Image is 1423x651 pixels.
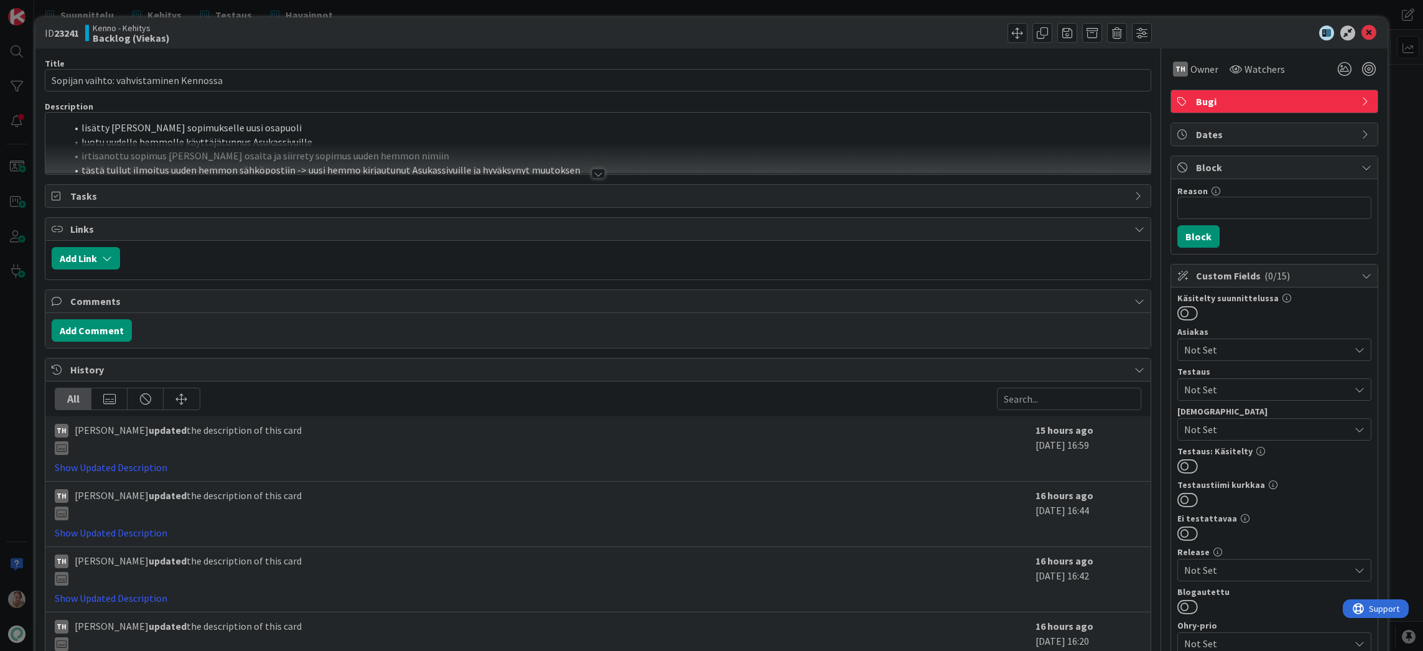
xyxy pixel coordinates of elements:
[1177,185,1208,197] label: Reason
[1036,553,1141,606] div: [DATE] 16:42
[55,489,68,503] div: TH
[55,424,68,438] div: TH
[149,555,187,567] b: updated
[1036,424,1093,436] b: 15 hours ago
[1173,62,1188,77] div: TH
[1177,327,1371,336] div: Asiakas
[1177,294,1371,302] div: Käsitelty suunnittelussa
[149,620,187,632] b: updated
[55,527,167,539] a: Show Updated Description
[70,189,1128,204] span: Tasks
[1184,422,1350,437] span: Not Set
[67,121,1144,135] li: lisätty [PERSON_NAME] sopimukselle uusi osapuoli
[45,26,79,40] span: ID
[67,135,1144,149] li: luotu uudelle hemmolle käyttäjätunnus Asukassivuille
[55,592,167,604] a: Show Updated Description
[52,319,132,342] button: Add Comment
[149,489,187,502] b: updated
[1036,489,1093,502] b: 16 hours ago
[26,2,57,17] span: Support
[45,101,93,112] span: Description
[149,424,187,436] b: updated
[55,620,68,634] div: TH
[1190,62,1218,77] span: Owner
[1196,268,1355,283] span: Custom Fields
[75,423,302,455] span: [PERSON_NAME] the description of this card
[54,27,79,39] b: 23241
[70,294,1128,309] span: Comments
[55,388,91,410] div: All
[1036,488,1141,540] div: [DATE] 16:44
[1245,62,1285,77] span: Watchers
[75,619,302,651] span: [PERSON_NAME] the description of this card
[1177,548,1371,556] div: Release
[1036,423,1141,475] div: [DATE] 16:59
[1177,407,1371,416] div: [DEMOGRAPHIC_DATA]
[1196,160,1355,175] span: Block
[45,69,1151,91] input: type card name here...
[55,555,68,568] div: TH
[55,461,167,474] a: Show Updated Description
[1196,127,1355,142] span: Dates
[75,488,302,520] span: [PERSON_NAME] the description of this card
[1036,620,1093,632] b: 16 hours ago
[1184,342,1350,357] span: Not Set
[1196,94,1355,109] span: Bugi
[1184,382,1350,397] span: Not Set
[1036,555,1093,567] b: 16 hours ago
[52,247,120,269] button: Add Link
[1177,367,1371,376] div: Testaus
[997,388,1141,410] input: Search...
[45,58,65,69] label: Title
[93,23,170,33] span: Kenno - Kehitys
[1177,621,1371,630] div: Ohry-prio
[75,553,302,586] span: [PERSON_NAME] the description of this card
[1177,514,1371,523] div: Ei testattavaa
[1177,447,1371,456] div: Testaus: Käsitelty
[1184,563,1350,578] span: Not Set
[1177,588,1371,596] div: Blogautettu
[1177,480,1371,489] div: Testaustiimi kurkkaa
[1177,225,1220,248] button: Block
[93,33,170,43] b: Backlog (Viekas)
[70,222,1128,237] span: Links
[1264,269,1290,282] span: ( 0/15 )
[70,362,1128,377] span: History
